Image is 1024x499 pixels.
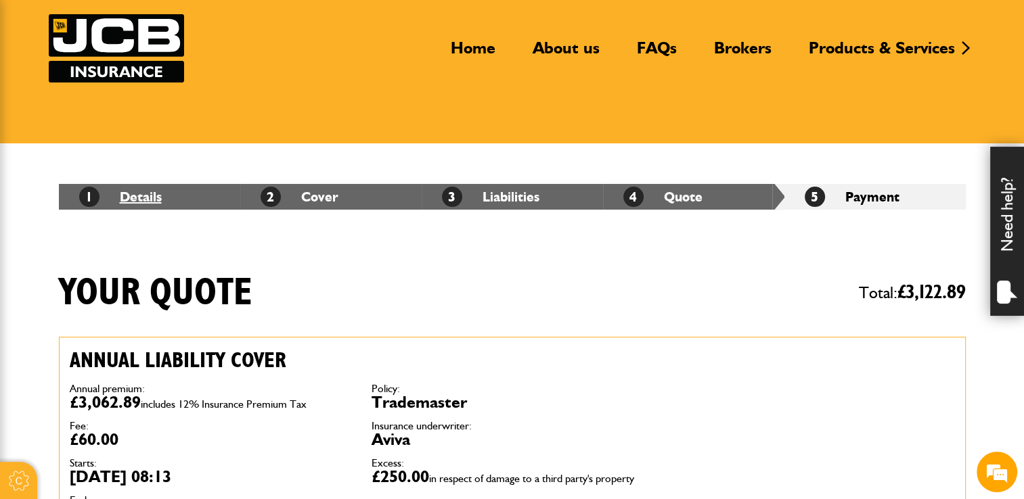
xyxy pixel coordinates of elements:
[429,472,634,485] span: in respect of damage to a third party's property
[372,431,653,448] dd: Aviva
[18,125,247,155] input: Enter your last name
[799,38,965,69] a: Products & Services
[261,189,338,205] a: 2Cover
[49,14,184,82] a: JCB Insurance Services
[704,38,782,69] a: Brokers
[70,348,653,373] h2: Annual liability cover
[627,38,687,69] a: FAQs
[18,205,247,235] input: Enter your phone number
[372,394,653,410] dd: Trademaster
[70,394,351,410] dd: £3,062.89
[623,187,644,207] span: 4
[522,38,610,69] a: About us
[372,421,653,431] dt: Insurance underwriter:
[18,165,247,195] input: Enter your email address
[261,187,281,207] span: 2
[897,283,966,302] span: £
[49,14,184,82] img: JCB Insurance Services logo
[906,283,966,302] span: 3,122.89
[859,277,966,308] span: Total:
[70,431,351,448] dd: £60.00
[441,38,506,69] a: Home
[222,7,254,39] div: Minimize live chat window
[79,187,99,207] span: 1
[70,76,227,93] div: Chat with us now
[372,458,653,469] dt: Excess:
[59,270,252,316] h1: Your quote
[141,398,307,410] span: includes 12% Insurance Premium Tax
[442,187,462,207] span: 3
[70,469,351,485] dd: [DATE] 08:13
[184,392,246,410] em: Start Chat
[784,184,966,210] li: Payment
[23,75,57,94] img: d_20077148190_company_1631870298795_20077148190
[79,189,162,205] a: 1Details
[70,383,351,394] dt: Annual premium:
[372,383,653,394] dt: Policy:
[603,184,784,210] li: Quote
[70,421,351,431] dt: Fee:
[442,189,539,205] a: 3Liabilities
[70,458,351,469] dt: Starts:
[805,187,825,207] span: 5
[372,469,653,485] dd: £250.00
[18,245,247,381] textarea: Type your message and hit 'Enter'
[990,147,1024,316] div: Need help?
